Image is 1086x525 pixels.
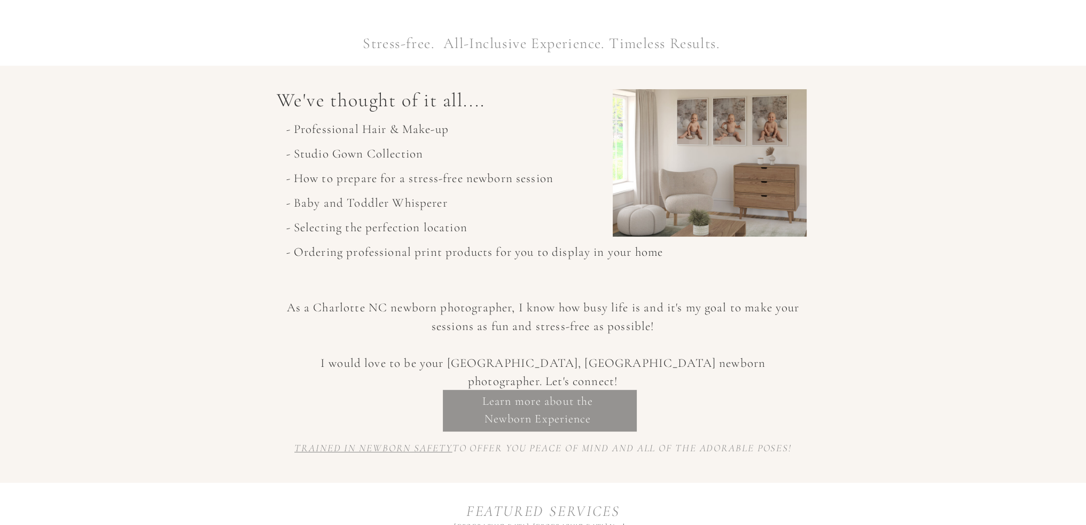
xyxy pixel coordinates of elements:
[229,441,858,465] h2: to offer you peace of mind and all of the adorable poses!
[286,299,800,383] p: As a Charlotte NC newborn photographer, I know how busy life is and it's my goal to make your ses...
[286,117,714,263] p: - Professional Hair & Make-up - Studio Gown Collection - How to prepare for a stress-free newborn...
[274,32,809,61] h3: Stress-free. All-Inclusive Experience. Timeless Results.
[277,86,761,117] h2: We've thought of it all....
[394,393,682,422] p: Learn more about the Newborn Experience
[294,442,452,454] a: Trained in newborn safety
[394,393,682,422] a: Learn more about theNewborn Experience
